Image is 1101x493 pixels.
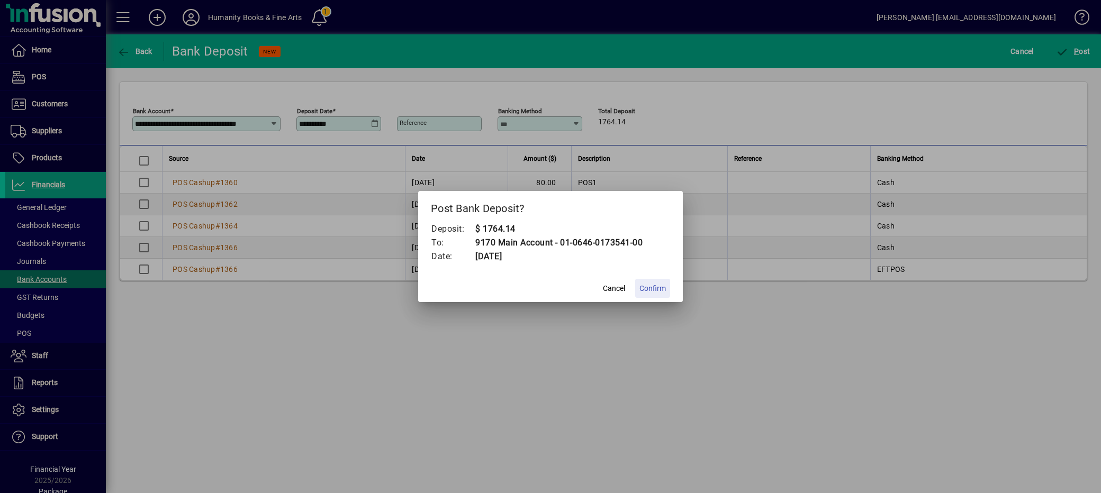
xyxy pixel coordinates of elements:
[418,191,683,222] h2: Post Bank Deposit?
[639,283,666,294] span: Confirm
[597,279,631,298] button: Cancel
[431,236,475,250] td: To:
[603,283,625,294] span: Cancel
[431,250,475,263] td: Date:
[475,250,643,263] td: [DATE]
[635,279,670,298] button: Confirm
[431,222,475,236] td: Deposit:
[475,236,643,250] td: 9170 Main Account - 01-0646-0173541-00
[475,222,643,236] td: $ 1764.14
